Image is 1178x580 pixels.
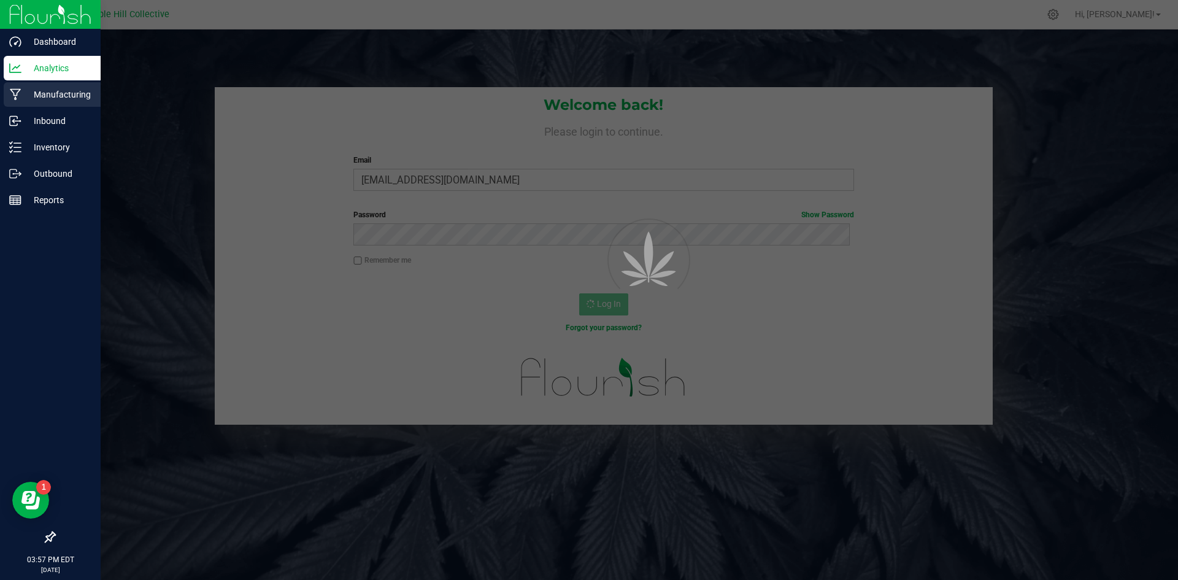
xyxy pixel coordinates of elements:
p: 03:57 PM EDT [6,554,95,565]
inline-svg: Analytics [9,62,21,74]
p: Inbound [21,114,95,128]
p: Reports [21,193,95,207]
inline-svg: Reports [9,194,21,206]
inline-svg: Outbound [9,168,21,180]
inline-svg: Manufacturing [9,88,21,101]
p: Dashboard [21,34,95,49]
iframe: Resource center [12,482,49,519]
p: [DATE] [6,565,95,574]
p: Manufacturing [21,87,95,102]
inline-svg: Inventory [9,141,21,153]
p: Analytics [21,61,95,75]
p: Outbound [21,166,95,181]
p: Inventory [21,140,95,155]
iframe: Resource center unread badge [36,480,51,495]
inline-svg: Dashboard [9,36,21,48]
inline-svg: Inbound [9,115,21,127]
